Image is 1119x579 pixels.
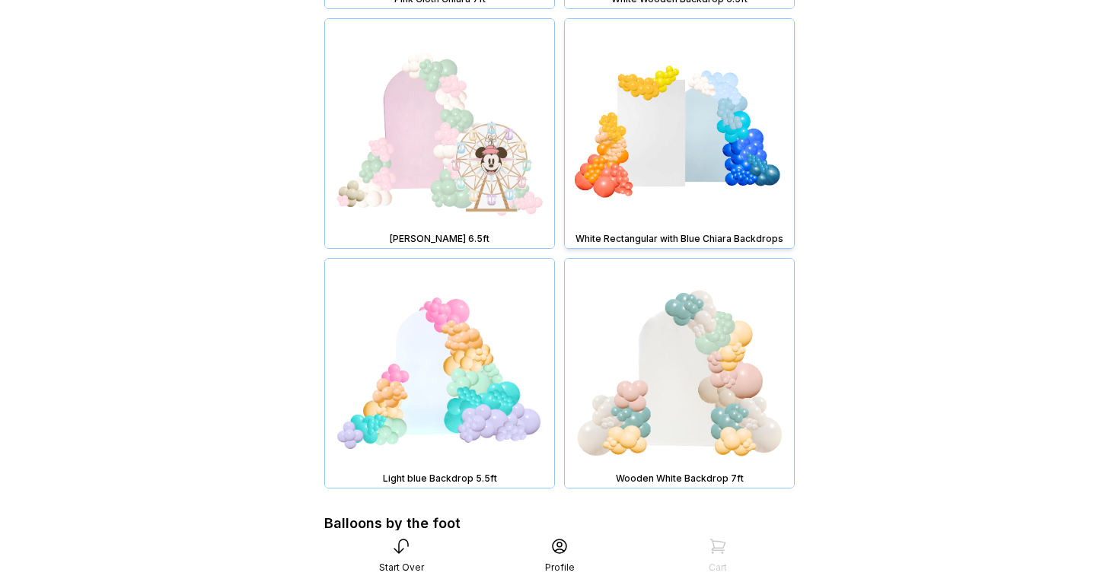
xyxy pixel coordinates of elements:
[325,19,554,248] img: Chiara 6.5ft
[709,562,727,574] div: Cart
[568,233,791,245] div: White Rectangular with Blue Chiara Backdrops
[328,233,551,245] div: [PERSON_NAME] 6.5ft
[568,472,791,485] div: Wooden White Backdrop 7ft
[565,259,794,488] img: Wooden White Backdrop 7ft
[328,472,551,485] div: Light blue Backdrop 5.5ft
[545,562,575,574] div: Profile
[325,259,554,488] img: Light blue Backdrop 5.5ft
[324,513,461,534] div: Balloons by the foot
[379,562,424,574] div: Start Over
[565,19,794,248] img: White Rectangular with Blue Chiara Backdrops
